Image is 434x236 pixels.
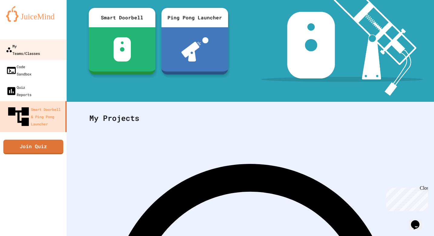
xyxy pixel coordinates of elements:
[6,84,31,98] div: Quiz Reports
[2,2,42,38] div: Chat with us now!Close
[6,6,61,22] img: logo-orange.svg
[89,8,155,27] div: Smart Doorbell
[161,8,228,27] div: Ping Pong Launcher
[114,37,131,61] img: sdb-white.svg
[6,63,31,78] div: Code Sandbox
[6,104,63,129] div: Smart Doorbell & Ping Pong Launcher
[6,42,40,57] div: My Teams/Classes
[181,37,208,61] img: ppl-with-ball.png
[83,106,417,130] div: My Projects
[409,212,428,230] iframe: chat widget
[384,185,428,211] iframe: chat widget
[3,140,63,154] a: Join Quiz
